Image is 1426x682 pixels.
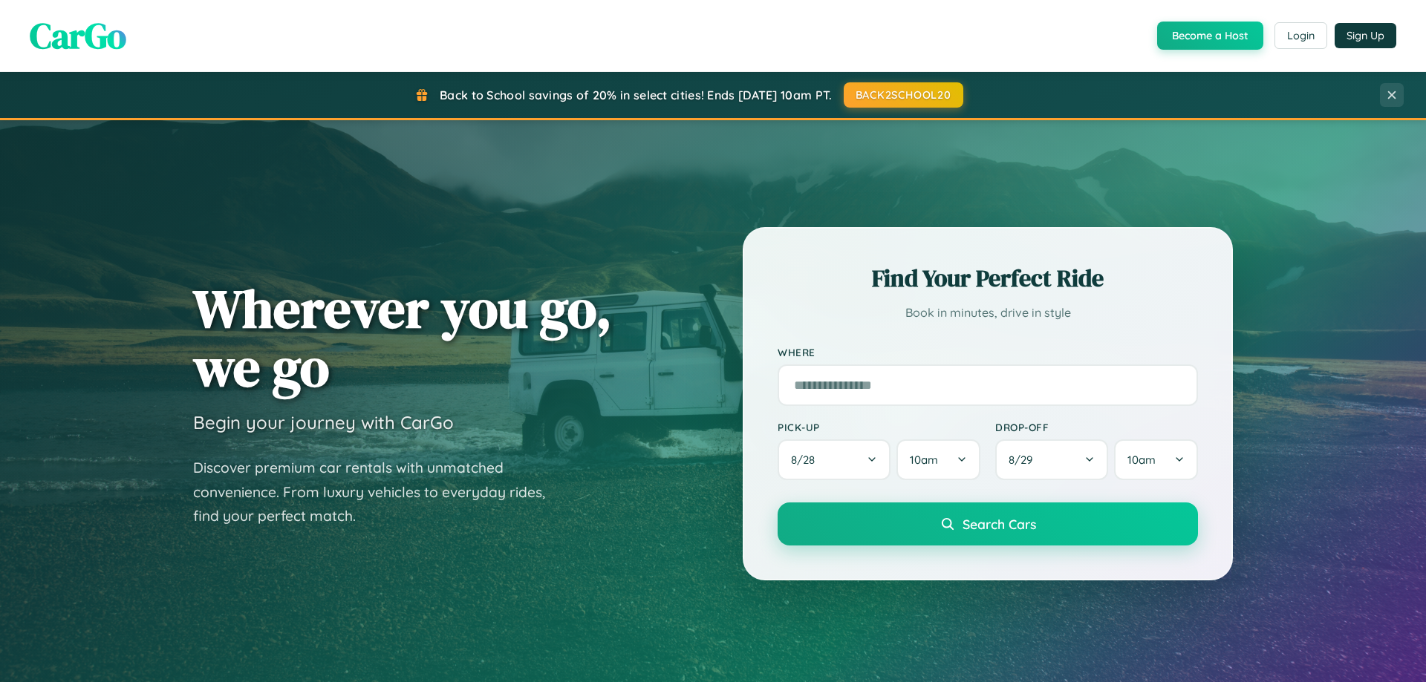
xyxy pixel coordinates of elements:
label: Where [778,346,1198,358]
label: Pick-up [778,421,980,433]
button: BACK2SCHOOL20 [844,82,963,108]
span: 10am [1127,453,1156,467]
button: Login [1274,22,1327,49]
span: 8 / 29 [1009,453,1040,467]
button: 8/28 [778,439,891,480]
button: Search Cars [778,502,1198,545]
h2: Find Your Perfect Ride [778,262,1198,295]
p: Book in minutes, drive in style [778,302,1198,324]
span: 8 / 28 [791,453,822,467]
button: Sign Up [1335,23,1396,48]
label: Drop-off [995,421,1198,433]
h1: Wherever you go, we go [193,279,612,396]
span: 10am [910,453,938,467]
span: Back to School savings of 20% in select cities! Ends [DATE] 10am PT. [440,88,832,102]
span: CarGo [30,11,126,60]
button: Become a Host [1157,22,1263,50]
button: 10am [1114,439,1198,480]
h3: Begin your journey with CarGo [193,411,454,433]
p: Discover premium car rentals with unmatched convenience. From luxury vehicles to everyday rides, ... [193,456,564,528]
button: 10am [896,439,980,480]
button: 8/29 [995,439,1108,480]
span: Search Cars [963,516,1036,532]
